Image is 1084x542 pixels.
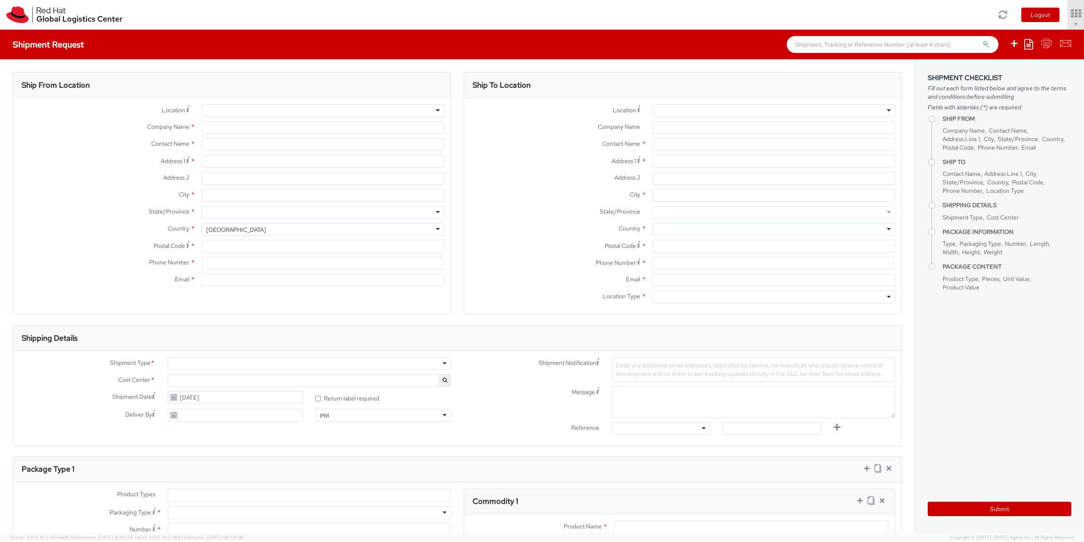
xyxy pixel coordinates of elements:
h3: Package Type 1 [22,465,75,473]
span: Height [962,248,980,256]
span: Company Name [598,123,640,131]
span: Location [613,106,636,114]
span: Email [626,275,640,283]
span: City [630,191,640,198]
span: Postal Code [605,242,636,250]
h4: Ship From [943,116,1071,122]
span: Country [1042,135,1063,143]
span: Contact Name [602,140,640,147]
span: Company Name [943,127,985,134]
span: Shipment Notification [539,359,596,367]
h3: Shipment Checklist [928,74,1071,82]
span: Number [130,525,151,533]
span: Address 1 [161,157,185,165]
span: Location Type [603,292,640,300]
span: Fields with asterisks (*) are required [928,103,1071,111]
span: Weight [984,248,1002,256]
span: Shipment Date [112,392,152,401]
span: Location [162,106,185,114]
img: rh-logistics-00dfa346123c4ec078e1.svg [6,6,122,23]
span: Client: 2025.14.0-db4321d [134,534,243,540]
span: City [1026,170,1036,178]
span: Address 2 [614,174,640,181]
span: Shipment Type [110,359,150,368]
span: Phone Number [943,187,982,195]
span: Message [572,388,595,396]
h3: Ship From Location [22,81,90,89]
span: Phone Number [978,144,1018,151]
span: Unit Value [1003,275,1030,283]
div: PM [320,411,329,420]
label: Return label required [315,393,381,403]
span: Cost Center [987,214,1019,221]
span: City [179,191,189,198]
h3: Ship To Location [473,81,531,89]
span: Contact Name [151,140,189,147]
span: Shipment Type [943,214,983,221]
span: Copyright © [DATE]-[DATE] Agistix Inc., All Rights Reserved [950,534,1074,541]
div: [GEOGRAPHIC_DATA] [206,225,266,234]
span: Address Line 1 [943,135,980,143]
span: Company Name [147,123,189,131]
span: Deliver By [125,410,152,419]
span: Address 2 [163,174,189,181]
span: Enter any additional email addresses, separated by comma, for individuals who should receive noti... [616,361,883,378]
h4: Package Content [943,264,1071,270]
span: Width [943,248,958,256]
span: State/Province [149,208,189,215]
span: Pieces [982,275,999,283]
span: Contact Name [943,170,981,178]
input: Shipment, Tracking or Reference Number (at least 4 chars) [787,36,998,53]
span: Address 1 [612,157,636,165]
span: Product Name [564,523,602,530]
span: Location Type [986,187,1024,195]
span: ▼ [1073,21,1078,28]
span: Phone Number [149,258,189,266]
span: Postal Code [943,144,974,151]
span: Country [619,225,640,232]
span: Country [168,225,189,232]
input: Return label required [315,396,321,401]
span: Contact Name [989,127,1027,134]
span: Country [987,178,1008,186]
button: Logout [1021,8,1059,22]
span: Postal Code [154,242,185,250]
span: Email [175,275,189,283]
h4: Shipping Details [943,202,1071,208]
span: Packaging Type [110,509,151,516]
span: State/Province [943,178,983,186]
span: Type [943,240,956,247]
span: Reference [571,424,599,431]
h3: Shipping Details [22,334,77,342]
span: Postal Code [1012,178,1043,186]
h4: Shipment Request [13,40,84,49]
span: State/Province [998,135,1038,143]
span: City [984,135,994,143]
span: Address Line 1 [984,170,1022,178]
span: master, [DATE] 09:59:06 [190,534,243,540]
span: Product Value [943,284,979,291]
h4: Ship To [943,159,1071,165]
span: Cost Center [118,375,150,385]
span: Product Types [117,490,155,498]
button: Submit [928,502,1071,516]
span: Packaging Type [960,240,1001,247]
span: Email [1021,144,1036,151]
span: Server: 2025.16.0-9544af67660 [10,534,133,540]
span: State/Province [600,208,640,215]
span: Number [1005,240,1026,247]
span: Product Type [943,275,978,283]
h4: Package Information [943,229,1071,235]
span: Fill out each form listed below and agree to the terms and conditions before submitting [928,84,1071,101]
span: Phone Number [596,259,636,267]
h3: Commodity 1 [473,497,518,506]
span: Length [1030,240,1049,247]
span: master, [DATE] 10:42:29 [81,534,133,540]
